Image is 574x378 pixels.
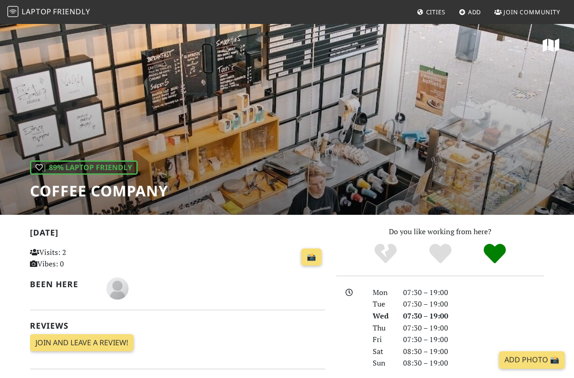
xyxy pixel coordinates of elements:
[30,160,138,175] div: | 89% Laptop Friendly
[426,8,445,16] span: Cities
[491,4,564,20] a: Join Community
[367,322,398,334] div: Thu
[413,4,449,20] a: Cities
[367,310,398,322] div: Wed
[336,226,544,238] p: Do you like working from here?
[398,298,550,310] div: 07:30 – 19:00
[398,346,550,358] div: 08:30 – 19:00
[398,357,550,369] div: 08:30 – 19:00
[30,247,121,270] p: Visits: 2 Vibes: 0
[367,334,398,346] div: Fri
[7,6,18,17] img: LaptopFriendly
[30,334,134,352] a: Join and leave a review!
[367,357,398,369] div: Sun
[106,278,129,300] img: blank-535327c66bd565773addf3077783bbfce4b00ec00e9fd257753287c682c7fa38.png
[22,6,52,17] span: Laptop
[358,242,413,266] div: No
[398,322,550,334] div: 07:30 – 19:00
[455,4,485,20] a: Add
[413,242,468,266] div: Yes
[367,298,398,310] div: Tue
[367,346,398,358] div: Sat
[499,351,565,369] a: Add Photo 📸
[398,334,550,346] div: 07:30 – 19:00
[301,248,322,266] a: 📸
[398,287,550,299] div: 07:30 – 19:00
[30,321,325,331] h2: Reviews
[468,242,522,266] div: Definitely!
[106,283,129,293] span: Luca Amoruso
[53,6,90,17] span: Friendly
[30,228,325,241] h2: [DATE]
[504,8,560,16] span: Join Community
[468,8,481,16] span: Add
[398,310,550,322] div: 07:30 – 19:00
[30,182,168,200] h1: Coffee Company
[30,279,95,289] h2: Been here
[367,287,398,299] div: Mon
[7,4,90,20] a: LaptopFriendly LaptopFriendly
